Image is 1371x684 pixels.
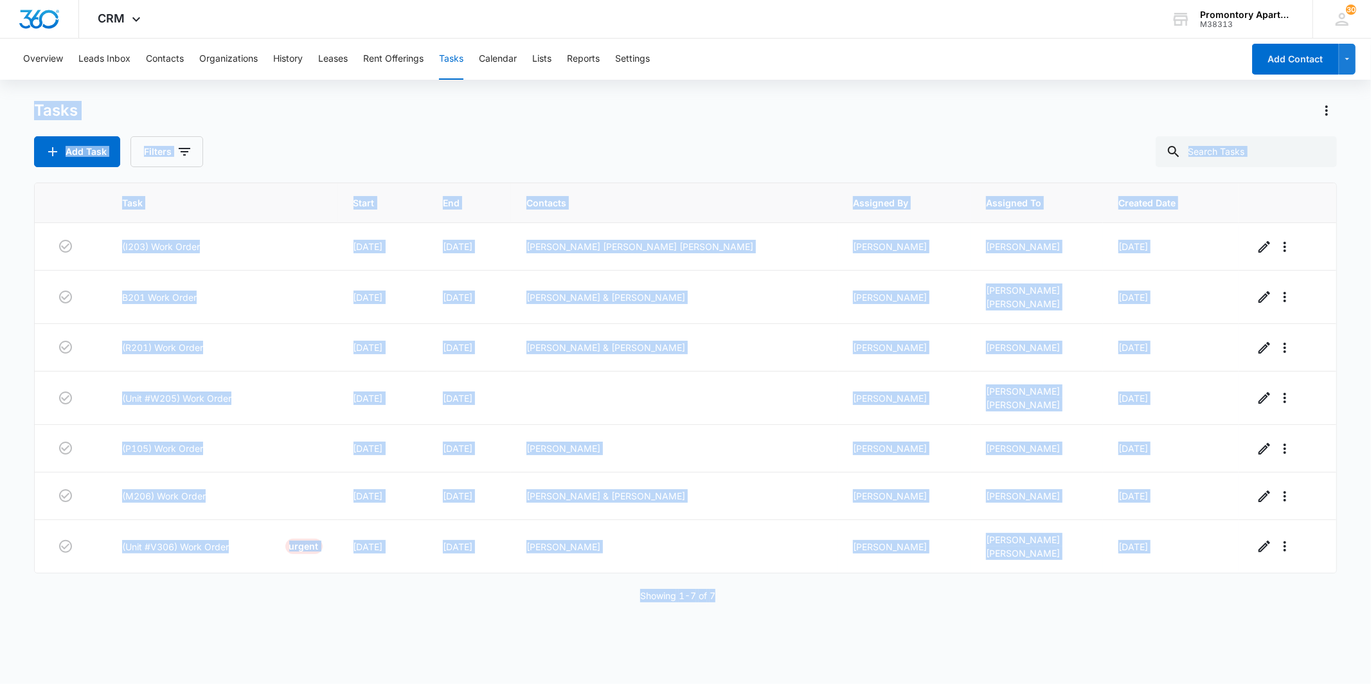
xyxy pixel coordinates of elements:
[526,241,753,252] a: [PERSON_NAME] [PERSON_NAME] [PERSON_NAME]
[354,241,383,252] span: [DATE]
[354,443,383,454] span: [DATE]
[1156,136,1337,167] input: Search Tasks
[354,541,383,552] span: [DATE]
[986,442,1088,455] div: [PERSON_NAME]
[122,392,231,405] a: (Unit #W205) Work Order
[443,196,477,210] span: End
[122,442,203,455] a: (P105) Work Order
[122,540,229,553] a: (Unit #V306) Work Order
[285,539,323,554] div: Urgent
[146,39,184,80] button: Contacts
[443,292,472,303] span: [DATE]
[122,489,206,503] a: (M206) Work Order
[526,342,685,353] a: [PERSON_NAME] & [PERSON_NAME]
[526,443,600,454] a: [PERSON_NAME]
[122,196,304,210] span: Task
[78,39,130,80] button: Leads Inbox
[853,196,936,210] span: Assigned By
[615,39,650,80] button: Settings
[1118,443,1148,454] span: [DATE]
[853,341,954,354] div: [PERSON_NAME]
[1118,541,1148,552] span: [DATE]
[986,196,1069,210] span: Assigned To
[526,541,600,552] a: [PERSON_NAME]
[122,291,197,304] a: B201 Work Order
[354,393,383,404] span: [DATE]
[1118,196,1204,210] span: Created Date
[853,291,954,304] div: [PERSON_NAME]
[853,442,954,455] div: [PERSON_NAME]
[443,393,472,404] span: [DATE]
[1118,393,1148,404] span: [DATE]
[986,283,1088,297] div: [PERSON_NAME]
[532,39,551,80] button: Lists
[439,39,463,80] button: Tasks
[273,39,303,80] button: History
[122,341,203,354] a: (R201) Work Order
[986,341,1088,354] div: [PERSON_NAME]
[526,292,685,303] a: [PERSON_NAME] & [PERSON_NAME]
[1346,4,1356,15] div: notifications count
[443,443,472,454] span: [DATE]
[354,196,393,210] span: Start
[526,491,685,501] a: [PERSON_NAME] & [PERSON_NAME]
[526,196,803,210] span: Contacts
[1118,241,1148,252] span: [DATE]
[853,489,954,503] div: [PERSON_NAME]
[443,241,472,252] span: [DATE]
[34,101,78,120] h1: Tasks
[443,541,472,552] span: [DATE]
[986,398,1088,411] div: [PERSON_NAME]
[986,240,1088,253] div: [PERSON_NAME]
[640,589,715,602] p: Showing 1-7 of 7
[1200,20,1294,29] div: account id
[363,39,424,80] button: Rent Offerings
[853,392,954,405] div: [PERSON_NAME]
[34,136,120,167] button: Add Task
[1118,342,1148,353] span: [DATE]
[130,136,203,167] button: Filters
[567,39,600,80] button: Reports
[986,489,1088,503] div: [PERSON_NAME]
[318,39,348,80] button: Leases
[354,292,383,303] span: [DATE]
[122,240,200,253] a: (I203) Work Order
[98,12,125,25] span: CRM
[1118,292,1148,303] span: [DATE]
[354,491,383,501] span: [DATE]
[986,546,1088,560] div: [PERSON_NAME]
[1346,4,1356,15] span: 30
[443,342,472,353] span: [DATE]
[199,39,258,80] button: Organizations
[986,297,1088,310] div: [PERSON_NAME]
[354,342,383,353] span: [DATE]
[986,384,1088,398] div: [PERSON_NAME]
[479,39,517,80] button: Calendar
[1200,10,1294,20] div: account name
[1252,44,1339,75] button: Add Contact
[1118,491,1148,501] span: [DATE]
[986,533,1088,546] div: [PERSON_NAME]
[853,540,954,553] div: [PERSON_NAME]
[853,240,954,253] div: [PERSON_NAME]
[23,39,63,80] button: Overview
[443,491,472,501] span: [DATE]
[1316,100,1337,121] button: Actions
